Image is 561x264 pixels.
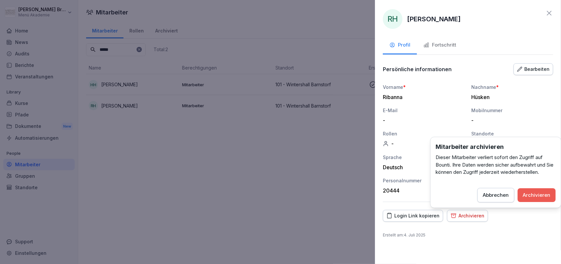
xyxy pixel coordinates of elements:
[383,9,402,29] div: RH
[517,66,550,73] div: Bearbeiten
[471,130,553,137] div: Standorte
[383,130,465,137] div: Rollen
[383,177,465,184] div: Personalnummer
[523,192,551,199] div: Archivieren
[383,187,461,194] div: 20444
[417,37,463,54] button: Fortschritt
[383,107,465,114] div: E-Mail
[436,154,556,176] p: Dieser Mitarbeiter verliert sofort den Zugriff auf Bounti. Ihre Daten werden sicher aufbewahrt un...
[423,41,456,49] div: Fortschritt
[383,117,461,124] div: -
[383,140,465,147] div: -
[471,117,550,124] div: -
[483,192,509,199] div: Abbrechen
[451,212,484,219] div: Archivieren
[389,41,410,49] div: Profil
[436,142,556,151] h3: Mitarbeiter archivieren
[383,154,465,161] div: Sprache
[383,66,452,72] p: Persönliche informationen
[471,94,550,100] div: Hüsken
[383,232,553,238] p: Erstellt am : 4. Juli 2025
[471,84,553,91] div: Nachname
[407,14,461,24] p: [PERSON_NAME]
[514,63,553,75] button: Bearbeiten
[518,188,556,202] button: Archivieren
[447,210,488,222] button: Archivieren
[386,212,439,219] div: Login Link kopieren
[477,188,514,202] button: Abbrechen
[383,94,461,100] div: Ribanna
[383,210,443,222] button: Login Link kopieren
[383,37,417,54] button: Profil
[383,164,465,171] div: Deutsch
[471,107,553,114] div: Mobilnummer
[383,84,465,91] div: Vorname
